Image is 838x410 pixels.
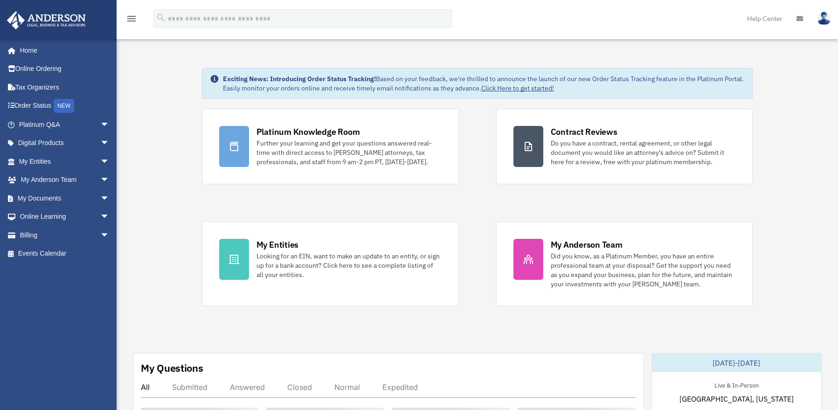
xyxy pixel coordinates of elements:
div: Did you know, as a Platinum Member, you have an entire professional team at your disposal? Get th... [551,251,736,289]
a: Online Learningarrow_drop_down [7,208,124,226]
a: Billingarrow_drop_down [7,226,124,244]
div: All [141,382,150,392]
span: arrow_drop_down [100,189,119,208]
div: Further your learning and get your questions answered real-time with direct access to [PERSON_NAM... [256,139,442,167]
i: menu [126,13,137,24]
span: arrow_drop_down [100,134,119,153]
span: arrow_drop_down [100,226,119,245]
i: search [156,13,166,23]
div: Platinum Knowledge Room [256,126,360,138]
div: NEW [54,99,74,113]
div: Submitted [172,382,208,392]
div: My Entities [256,239,298,250]
div: Answered [230,382,265,392]
strong: Exciting News: Introducing Order Status Tracking! [223,75,376,83]
div: My Questions [141,361,203,375]
a: Digital Productsarrow_drop_down [7,134,124,153]
span: arrow_drop_down [100,171,119,190]
div: Closed [287,382,312,392]
div: Live & In-Person [707,380,766,389]
span: arrow_drop_down [100,115,119,134]
span: arrow_drop_down [100,208,119,227]
a: Tax Organizers [7,78,124,97]
a: My Anderson Team Did you know, as a Platinum Member, you have an entire professional team at your... [496,222,753,306]
a: Platinum Knowledge Room Further your learning and get your questions answered real-time with dire... [202,109,459,184]
a: Online Ordering [7,60,124,78]
div: My Anderson Team [551,239,623,250]
div: Expedited [382,382,418,392]
span: [GEOGRAPHIC_DATA], [US_STATE] [679,393,794,404]
a: My Anderson Teamarrow_drop_down [7,171,124,189]
span: arrow_drop_down [100,152,119,171]
a: menu [126,16,137,24]
div: [DATE]-[DATE] [652,354,821,372]
a: Click Here to get started! [481,84,554,92]
a: My Documentsarrow_drop_down [7,189,124,208]
div: Contract Reviews [551,126,617,138]
div: Normal [334,382,360,392]
div: Do you have a contract, rental agreement, or other legal document you would like an attorney's ad... [551,139,736,167]
a: Contract Reviews Do you have a contract, rental agreement, or other legal document you would like... [496,109,753,184]
div: Looking for an EIN, want to make an update to an entity, or sign up for a bank account? Click her... [256,251,442,279]
a: My Entitiesarrow_drop_down [7,152,124,171]
div: Based on your feedback, we're thrilled to announce the launch of our new Order Status Tracking fe... [223,74,745,93]
a: My Entities Looking for an EIN, want to make an update to an entity, or sign up for a bank accoun... [202,222,459,306]
img: Anderson Advisors Platinum Portal [4,11,89,29]
img: User Pic [817,12,831,25]
a: Order StatusNEW [7,97,124,116]
a: Events Calendar [7,244,124,263]
a: Platinum Q&Aarrow_drop_down [7,115,124,134]
a: Home [7,41,119,60]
